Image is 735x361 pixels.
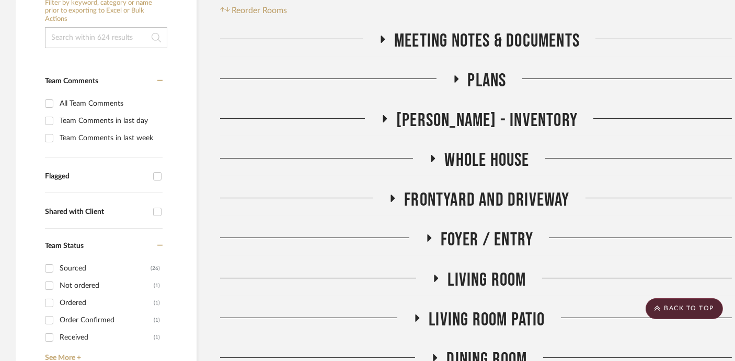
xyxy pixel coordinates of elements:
span: Frontyard and Driveway [404,189,569,211]
div: (26) [151,260,160,277]
div: Shared with Client [45,208,148,217]
div: (1) [154,329,160,346]
span: Plans [468,70,507,92]
span: Team Comments [45,77,98,85]
div: Ordered [60,295,154,311]
span: [PERSON_NAME] - Inventory [396,109,578,132]
span: Reorder Rooms [232,4,288,17]
span: Foyer / Entry [441,229,534,251]
div: Team Comments in last day [60,112,160,129]
div: (1) [154,277,160,294]
span: Living room Patio [429,309,545,331]
span: Team Status [45,242,84,250]
div: Not ordered [60,277,154,294]
span: Meeting notes & Documents [394,30,580,52]
input: Search within 624 results [45,27,167,48]
div: All Team Comments [60,95,160,112]
div: Flagged [45,172,148,181]
div: (1) [154,295,160,311]
div: Sourced [60,260,151,277]
div: Received [60,329,154,346]
button: Reorder Rooms [220,4,288,17]
span: Living Room [447,269,526,291]
div: (1) [154,312,160,329]
div: Order Confirmed [60,312,154,329]
span: Whole House [444,149,529,172]
scroll-to-top-button: BACK TO TOP [646,298,723,319]
div: Team Comments in last week [60,130,160,146]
